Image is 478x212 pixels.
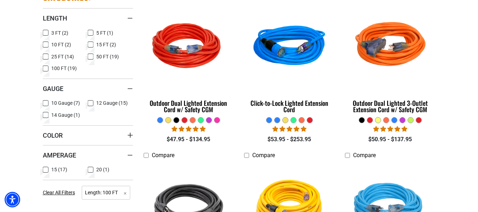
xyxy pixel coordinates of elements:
[96,101,128,105] span: 12 Gauge (15)
[96,167,109,172] span: 20 (1)
[373,126,407,132] span: 4.80 stars
[43,145,133,165] summary: Amperage
[43,79,133,98] summary: Gauge
[244,100,334,113] div: Click-to-Lock Lighted Extension Cord
[345,100,435,113] div: Outdoor Dual Lighted 3-Outlet Extension Cord w/ Safety CGM
[345,135,435,144] div: $50.95 - $137.95
[51,66,77,71] span: 100 FT (19)
[5,192,20,207] div: Accessibility Menu
[51,30,68,35] span: 3 FT (2)
[144,6,233,88] img: Red
[43,125,133,145] summary: Color
[272,126,306,132] span: 4.87 stars
[82,189,130,196] a: Length: 100 FT
[43,189,78,196] a: Clear All Filters
[244,3,334,117] a: blue Click-to-Lock Lighted Extension Cord
[43,85,63,93] span: Gauge
[43,14,67,22] span: Length
[172,126,206,132] span: 4.81 stars
[96,30,113,35] span: 5 FT (1)
[43,131,63,139] span: Color
[43,151,76,159] span: Amperage
[51,101,80,105] span: 10 Gauge (7)
[51,167,67,172] span: 15 (17)
[252,152,275,159] span: Compare
[152,152,174,159] span: Compare
[144,100,234,113] div: Outdoor Dual Lighted Extension Cord w/ Safety CGM
[345,3,435,117] a: orange Outdoor Dual Lighted 3-Outlet Extension Cord w/ Safety CGM
[51,54,74,59] span: 25 FT (14)
[353,152,376,159] span: Compare
[51,42,71,47] span: 10 FT (2)
[82,186,130,200] span: Length: 100 FT
[144,3,234,117] a: Red Outdoor Dual Lighted Extension Cord w/ Safety CGM
[346,6,435,88] img: orange
[43,8,133,28] summary: Length
[245,6,334,88] img: blue
[43,190,75,195] span: Clear All Filters
[96,42,116,47] span: 15 FT (2)
[244,135,334,144] div: $53.95 - $253.95
[96,54,119,59] span: 50 FT (19)
[51,113,80,118] span: 14 Gauge (1)
[144,135,234,144] div: $47.95 - $134.95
